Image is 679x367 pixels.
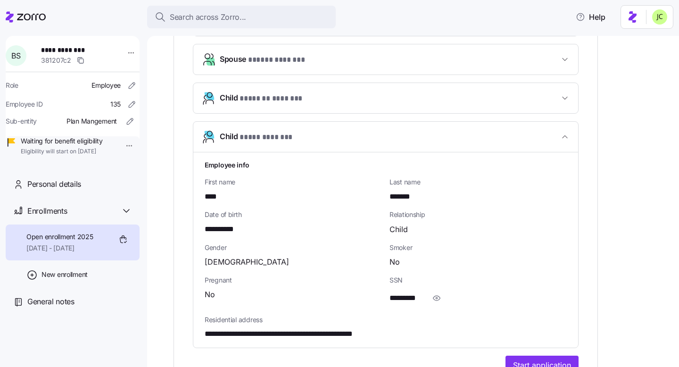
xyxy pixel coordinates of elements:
[576,11,605,23] span: Help
[147,6,336,28] button: Search across Zorro...
[66,117,117,126] span: Plan Mangement
[389,256,400,268] span: No
[652,9,667,25] img: 0d5040ea9766abea509702906ec44285
[205,315,567,325] span: Residential address
[27,296,75,308] span: General notes
[6,81,18,90] span: Role
[389,243,567,252] span: Smoker
[41,56,71,65] span: 381207c2
[170,11,246,23] span: Search across Zorro...
[568,8,613,26] button: Help
[389,177,567,187] span: Last name
[220,53,307,66] span: Spouse
[21,148,102,156] span: Eligibility will start on [DATE]
[389,210,567,219] span: Relationship
[205,275,382,285] span: Pregnant
[110,100,121,109] span: 135
[205,289,215,300] span: No
[6,117,37,126] span: Sub-entity
[220,131,296,143] span: Child
[205,160,567,170] h1: Employee info
[91,81,121,90] span: Employee
[26,243,93,253] span: [DATE] - [DATE]
[27,205,67,217] span: Enrollments
[220,92,311,105] span: Child
[205,243,382,252] span: Gender
[205,177,382,187] span: First name
[389,224,408,235] span: Child
[27,178,81,190] span: Personal details
[41,270,88,279] span: New enrollment
[205,256,289,268] span: [DEMOGRAPHIC_DATA]
[21,136,102,146] span: Waiting for benefit eligibility
[11,52,20,59] span: B S
[6,100,43,109] span: Employee ID
[26,232,93,242] span: Open enrollment 2025
[205,210,382,219] span: Date of birth
[389,275,567,285] span: SSN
